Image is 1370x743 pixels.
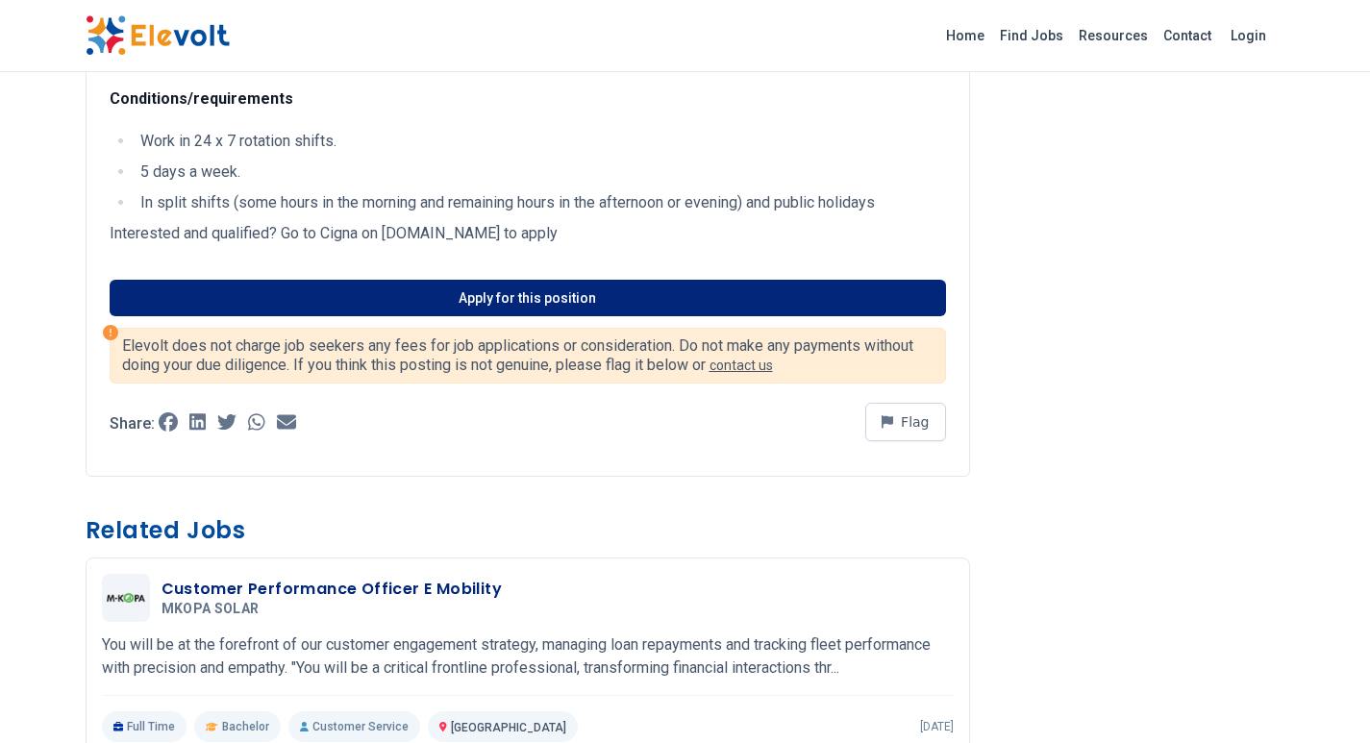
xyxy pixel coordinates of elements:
a: Apply for this position [110,280,946,316]
iframe: Chat Widget [1274,651,1370,743]
li: Work in 24 x 7 rotation shifts. [135,130,946,153]
p: Customer Service [288,711,420,742]
p: You will be at the forefront of our customer engagement strategy, managing loan repayments and tr... [102,633,954,680]
a: Login [1219,16,1278,55]
strong: Conditions/requirements [110,89,293,108]
span: Bachelor [222,719,269,734]
p: Share: [110,416,155,432]
li: In split shifts (some hours in the morning and remaining hours in the afternoon or evening) and p... [135,191,946,214]
a: Resources [1071,20,1156,51]
button: Flag [865,403,946,441]
iframe: Advertisement [1001,10,1285,458]
span: MKOPA SOLAR [162,601,260,618]
a: Contact [1156,20,1219,51]
img: MKOPA SOLAR [107,593,145,603]
a: Find Jobs [992,20,1071,51]
li: 5 days a week. [135,161,946,184]
p: Interested and qualified? Go to Cigna on [DOMAIN_NAME] to apply [110,222,946,245]
p: Elevolt does not charge job seekers any fees for job applications or consideration. Do not make a... [122,336,934,375]
h3: Related Jobs [86,515,970,546]
img: Elevolt [86,15,230,56]
span: [GEOGRAPHIC_DATA] [451,721,566,734]
a: MKOPA SOLARCustomer Performance Officer E MobilityMKOPA SOLARYou will be at the forefront of our ... [102,574,954,742]
h3: Customer Performance Officer E Mobility [162,578,503,601]
a: contact us [710,358,773,373]
p: Full Time [102,711,187,742]
a: Home [938,20,992,51]
p: [DATE] [920,719,954,734]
